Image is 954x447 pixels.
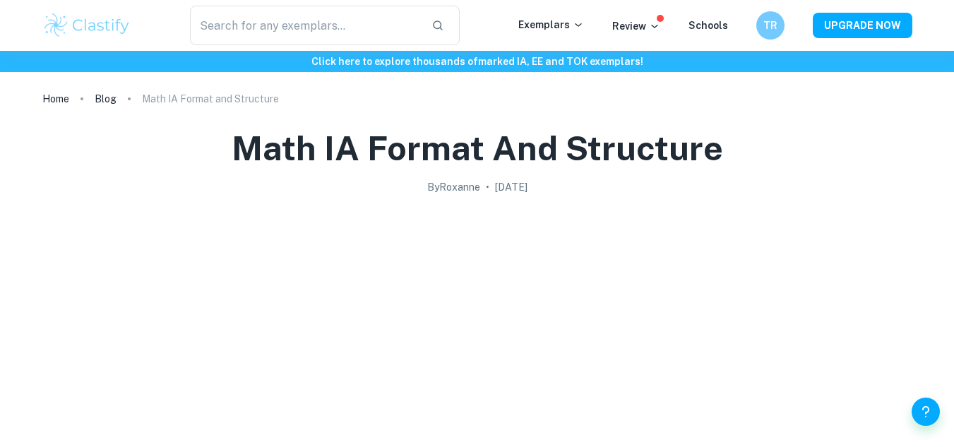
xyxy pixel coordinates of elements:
[142,91,279,107] p: Math IA Format and Structure
[42,89,69,109] a: Home
[427,179,480,195] h2: By Roxanne
[232,126,723,171] h1: Math IA Format and Structure
[813,13,912,38] button: UPGRADE NOW
[756,11,785,40] button: TR
[190,6,421,45] input: Search for any exemplars...
[518,17,584,32] p: Exemplars
[762,18,778,33] h6: TR
[612,18,660,34] p: Review
[95,89,117,109] a: Blog
[495,179,527,195] h2: [DATE]
[688,20,728,31] a: Schools
[42,11,132,40] img: Clastify logo
[486,179,489,195] p: •
[3,54,951,69] h6: Click here to explore thousands of marked IA, EE and TOK exemplars !
[912,398,940,426] button: Help and Feedback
